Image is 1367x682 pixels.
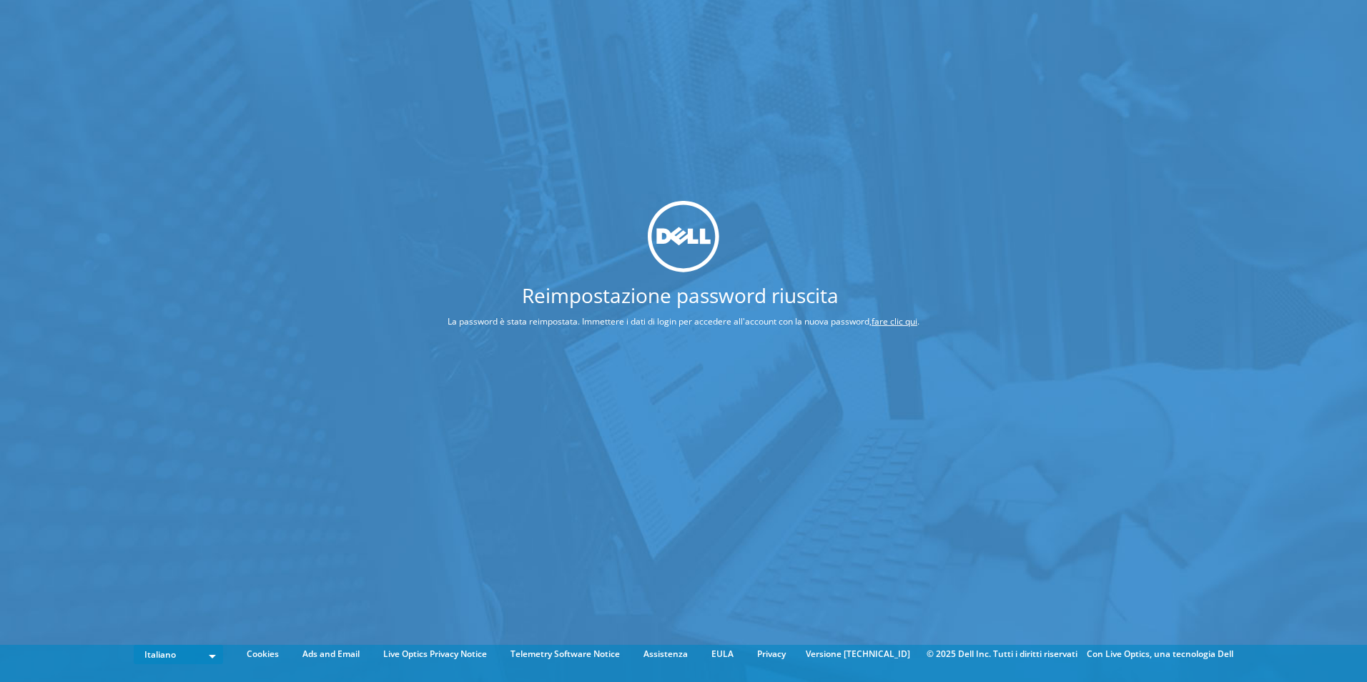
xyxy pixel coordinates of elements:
a: Cookies [236,646,290,662]
a: Ads and Email [292,646,370,662]
a: EULA [701,646,744,662]
p: La password è stata reimpostata. Immettere i dati di login per accedere all'account con la nuova ... [394,314,973,330]
li: Versione [TECHNICAL_ID] [799,646,917,662]
a: fare clic qui [872,315,917,327]
a: Telemetry Software Notice [500,646,631,662]
a: Live Optics Privacy Notice [372,646,498,662]
li: © 2025 Dell Inc. Tutti i diritti riservati [919,646,1085,662]
li: Con Live Optics, una tecnologia Dell [1087,646,1233,662]
h1: Reimpostazione password riuscita [394,285,966,305]
a: Assistenza [633,646,699,662]
a: Privacy [746,646,796,662]
img: dell_svg_logo.svg [648,200,719,272]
